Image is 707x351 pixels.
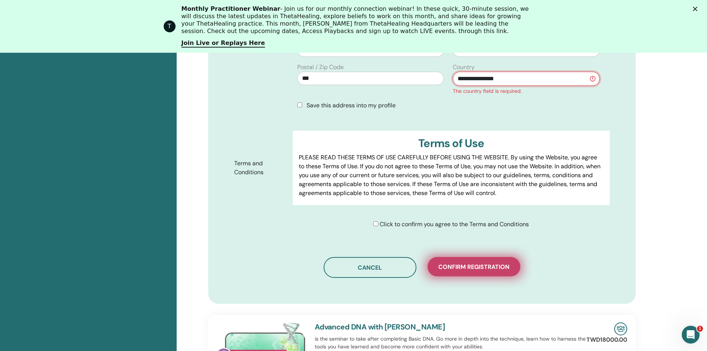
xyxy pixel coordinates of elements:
[682,326,700,344] iframe: Intercom live chat
[380,220,529,228] span: Click to confirm you agree to the Terms and Conditions
[181,5,281,12] b: Monthly Practitioner Webinar
[453,87,599,95] div: The country field is required.
[315,335,589,351] p: is the seminar to take after completing Basic DNA. Go more in depth into the technique, learn how...
[453,63,475,72] label: Country
[164,20,176,32] div: Profile image for ThetaHealing
[693,7,700,11] div: Close
[181,39,265,48] a: Join Live or Replays Here
[229,156,293,179] label: Terms and Conditions
[438,263,510,271] span: Confirm registration
[428,257,520,276] button: Confirm registration
[586,335,627,344] p: TWD18000.00
[297,63,344,72] label: Postal / Zip Code
[324,257,416,278] button: Cancel
[299,137,603,150] h3: Terms of Use
[299,153,603,198] p: PLEASE READ THESE TERMS OF USE CAREFULLY BEFORE USING THE WEBSITE. By using the Website, you agre...
[307,101,396,109] span: Save this address into my profile
[181,5,532,35] div: - Join us for our monthly connection webinar! In these quick, 30-minute session, we will discuss ...
[315,322,445,332] a: Advanced DNA with [PERSON_NAME]
[614,322,627,335] img: In-Person Seminar
[697,326,703,332] span: 1
[299,204,603,311] p: Lor IpsumDolorsi.ame Cons adipisci elits do eiusm tem incid, utl etdol, magnaali eni adminimve qu...
[358,264,382,272] span: Cancel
